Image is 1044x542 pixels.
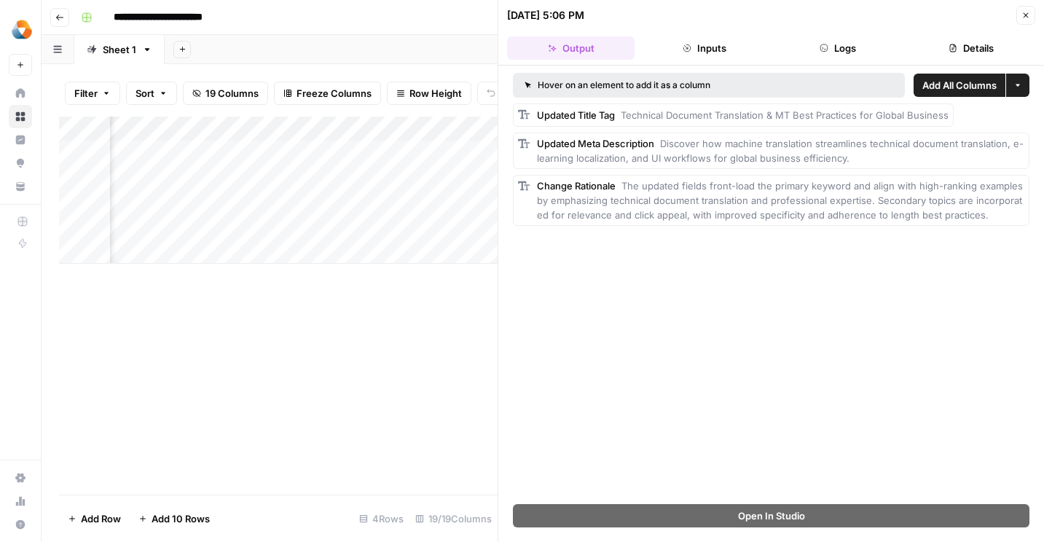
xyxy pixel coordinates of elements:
[507,8,584,23] div: [DATE] 5:06 PM
[774,36,902,60] button: Logs
[537,138,1024,164] span: Discover how machine translation streamlines technical document translation, e-learning localizat...
[74,86,98,101] span: Filter
[9,513,32,536] button: Help + Support
[507,36,635,60] button: Output
[914,74,1005,97] button: Add All Columns
[9,105,32,128] a: Browse
[9,12,32,48] button: Workspace: Milengo
[297,86,372,101] span: Freeze Columns
[65,82,120,105] button: Filter
[9,17,35,43] img: Milengo Logo
[922,78,997,93] span: Add All Columns
[74,35,165,64] a: Sheet 1
[130,507,219,530] button: Add 10 Rows
[621,109,949,121] span: Technical Document Translation & MT Best Practices for Global Business
[126,82,177,105] button: Sort
[9,466,32,490] a: Settings
[537,109,615,121] span: Updated Title Tag
[9,152,32,175] a: Opportunities
[640,36,768,60] button: Inputs
[9,490,32,513] a: Usage
[908,36,1035,60] button: Details
[537,180,1026,221] span: The updated fields front-load the primary keyword and align with high-ranking examples by emphasi...
[9,82,32,105] a: Home
[81,511,121,526] span: Add Row
[387,82,471,105] button: Row Height
[537,180,616,192] span: Change Rationale
[738,508,805,523] span: Open In Studio
[513,504,1029,527] button: Open In Studio
[9,128,32,152] a: Insights
[409,507,498,530] div: 19/19 Columns
[183,82,268,105] button: 19 Columns
[136,86,154,101] span: Sort
[9,175,32,198] a: Your Data
[103,42,136,57] div: Sheet 1
[205,86,259,101] span: 19 Columns
[274,82,381,105] button: Freeze Columns
[152,511,210,526] span: Add 10 Rows
[353,507,409,530] div: 4 Rows
[537,138,654,149] span: Updated Meta Description
[409,86,462,101] span: Row Height
[59,507,130,530] button: Add Row
[525,79,802,92] div: Hover on an element to add it as a column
